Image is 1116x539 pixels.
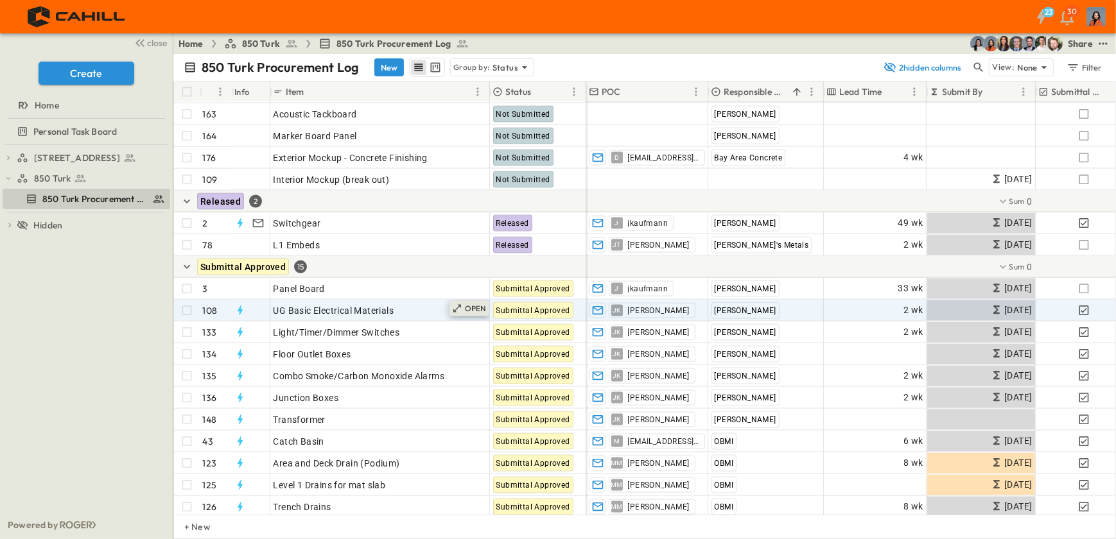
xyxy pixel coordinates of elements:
span: Catch Basin [274,435,324,448]
button: row view [411,60,426,75]
span: Home [35,99,59,112]
div: 850 Turk Procurement Logtest [3,189,170,209]
div: Share [1068,37,1093,50]
p: Submittal Approved? [1051,85,1101,98]
p: Submit By [942,85,983,98]
span: L1 Embeds [274,239,320,252]
p: Item [286,85,304,98]
span: [PERSON_NAME] [715,393,776,402]
span: 850 Turk [34,172,71,185]
span: [PERSON_NAME] [715,284,776,293]
a: 850 Turk [17,169,168,187]
span: 2 wk [903,390,923,405]
p: 108 [203,304,218,317]
span: Submittal Approved [496,350,570,359]
span: Marker Board Panel [274,130,357,142]
div: # [200,81,232,102]
span: M [614,441,620,441]
a: 850 Turk Procurement Log [318,37,469,50]
span: [PERSON_NAME] [715,372,776,381]
p: 163 [203,108,217,121]
img: Stephanie McNeill (smcneill@cahill-sf.com) [983,36,998,51]
span: Submittal Approved [496,415,570,424]
span: 6 wk [903,434,923,449]
span: [PERSON_NAME] [628,327,690,338]
span: OBMI [715,459,734,468]
p: 136 [203,391,217,404]
span: D [615,157,619,158]
button: Menu [470,84,485,99]
div: [STREET_ADDRESS]test [3,148,170,168]
img: Jared Salin (jsalin@cahill-sf.com) [1009,36,1024,51]
button: Filter [1061,58,1106,76]
span: Submittal Approved [496,328,570,337]
button: Menu [213,84,228,99]
span: OBMI [715,481,734,490]
a: 850 Turk [224,37,298,50]
p: 850 Turk Procurement Log [202,58,359,76]
span: [PERSON_NAME] [628,305,690,316]
span: 0 [1027,261,1032,273]
span: Not Submitted [496,132,550,141]
p: Status [505,85,531,98]
span: OBMI [715,437,734,446]
span: [DATE] [1004,237,1032,252]
span: Submittal Approved [496,437,570,446]
span: 850 Turk [242,37,280,50]
p: Sum [1009,261,1025,272]
span: UG Basic Electrical Materials [274,304,394,317]
span: Level 1 Drains for mat slab [274,479,386,492]
div: 2 [249,195,262,208]
p: 123 [203,457,217,470]
p: Sum [1009,196,1025,207]
p: OPEN [465,304,487,314]
span: Area and Deck Drain (Podium) [274,457,400,470]
span: Junction Boxes [274,391,339,404]
span: 8 wk [903,499,923,514]
span: Hidden [33,219,62,232]
span: 2 wk [903,368,923,383]
button: Menu [688,84,704,99]
span: [PERSON_NAME] [715,328,776,337]
span: JK [613,419,621,420]
div: Info [234,74,250,110]
a: Personal Task Board [3,123,168,141]
span: [STREET_ADDRESS] [34,151,120,164]
span: 850 Turk Procurement Log [42,193,147,205]
p: 133 [203,326,217,339]
span: Submittal Approved [496,306,570,315]
span: 8 wk [903,456,923,470]
span: [DATE] [1004,434,1032,449]
button: test [1095,36,1111,51]
p: 125 [203,479,217,492]
button: Sort [790,85,804,99]
span: [PERSON_NAME] [715,110,776,119]
span: Transformer [274,413,326,426]
p: 176 [203,151,216,164]
span: 2 wk [903,237,923,252]
p: 2 [203,217,208,230]
span: Released [496,241,529,250]
span: [DATE] [1004,477,1032,492]
span: Submittal Approved [200,262,286,272]
span: Submittal Approved [496,393,570,402]
div: 15 [294,261,307,273]
span: [PERSON_NAME] [628,502,690,512]
button: Menu [1016,84,1031,99]
span: [PERSON_NAME]'s Metals [715,241,809,250]
button: New [374,58,404,76]
button: Sort [986,85,1000,99]
p: View: [992,60,1015,74]
span: [PERSON_NAME] [628,393,690,403]
img: Kyle Baltes (kbaltes@cahill-sf.com) [1034,36,1050,51]
span: Light/Timer/Dimmer Switches [274,326,400,339]
img: Casey Kasten (ckasten@cahill-sf.com) [1022,36,1037,51]
span: JK [613,397,621,398]
span: Trench Drains [274,501,331,513]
